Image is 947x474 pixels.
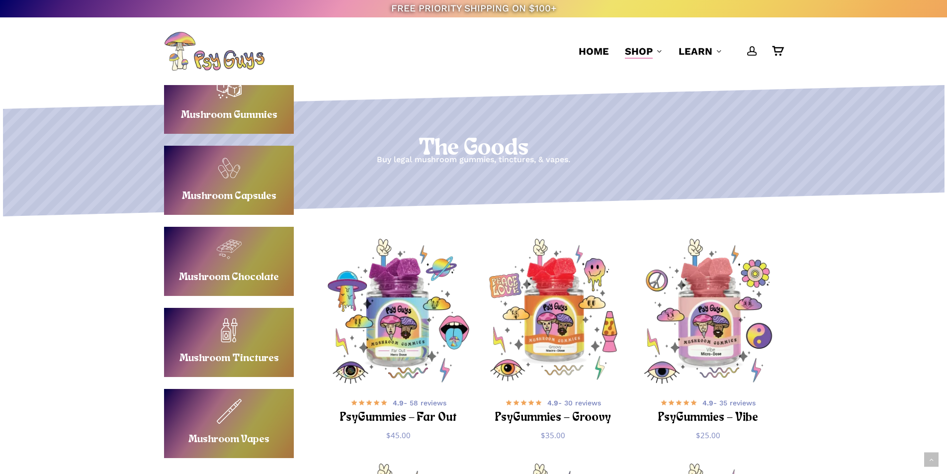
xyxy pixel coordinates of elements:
a: PsyGummies - Far Out [326,239,471,384]
a: PsyGummies - Groovy [481,239,626,384]
span: $ [386,430,391,440]
span: Learn [679,45,712,57]
bdi: 25.00 [696,430,720,440]
b: 4.9 [547,399,558,407]
span: $ [696,430,700,440]
h2: PsyGummies – Far Out [338,409,459,427]
img: PsyGuys [164,31,264,71]
b: 4.9 [393,399,404,407]
img: Psychedelic mushroom gummies with vibrant icons and symbols. [635,239,781,384]
h2: PsyGummies – Vibe [648,409,769,427]
a: 4.9- 30 reviews PsyGummies – Groovy [493,396,614,423]
a: Shop [625,44,663,58]
a: Learn [679,44,722,58]
a: 4.9- 58 reviews PsyGummies – Far Out [338,396,459,423]
span: - 30 reviews [547,398,601,408]
a: Home [579,44,609,58]
img: Psychedelic mushroom gummies jar with colorful designs. [481,239,626,384]
nav: Main Menu [571,17,783,85]
span: - 35 reviews [702,398,756,408]
bdi: 35.00 [541,430,565,440]
a: Cart [772,46,783,57]
bdi: 45.00 [386,430,411,440]
b: 4.9 [702,399,713,407]
span: Shop [625,45,653,57]
a: Back to top [924,453,939,467]
span: Home [579,45,609,57]
span: $ [541,430,545,440]
h2: PsyGummies – Groovy [493,409,614,427]
span: - 58 reviews [393,398,446,408]
a: 4.9- 35 reviews PsyGummies – Vibe [648,396,769,423]
img: Psychedelic mushroom gummies in a colorful jar. [326,239,471,384]
a: PsyGummies - Vibe [635,239,781,384]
